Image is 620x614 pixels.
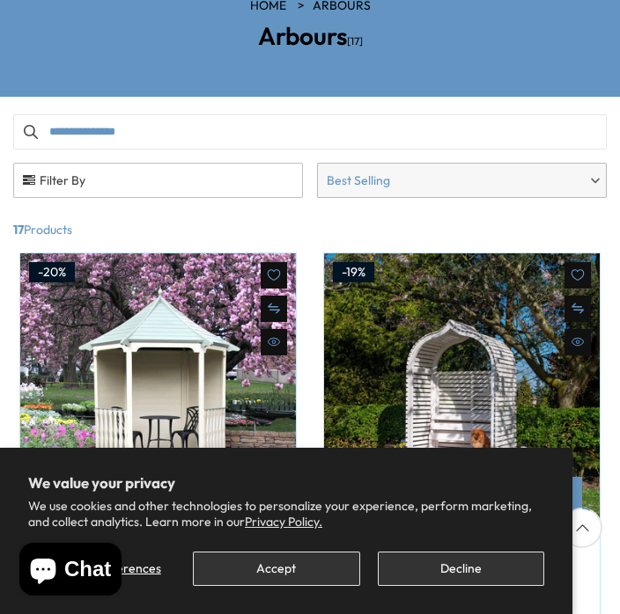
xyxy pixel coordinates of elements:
[20,253,296,529] img: Shire Arbour 2.6x2.3m - Best Shed
[13,114,607,150] input: Search products
[14,164,302,197] span: Filter By
[14,543,127,600] inbox-online-store-chat: Shopify online store chat
[6,222,614,239] span: Products
[327,164,584,197] span: Best Selling
[28,498,544,530] p: We use cookies and other technologies to personalize your experience, perform marketing, and coll...
[378,552,544,586] button: Decline
[193,552,359,586] button: Accept
[324,253,600,529] img: Shire Bejoda Arbour Garden Arch - Best Shed
[29,262,75,283] div: -20%
[347,34,363,48] span: [17]
[13,24,607,48] h2: Arbours
[333,262,374,283] div: -19%
[28,476,544,491] h2: We value your privacy
[245,514,322,530] a: Privacy Policy.
[13,222,24,239] b: 17
[318,164,606,197] label: Best Selling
